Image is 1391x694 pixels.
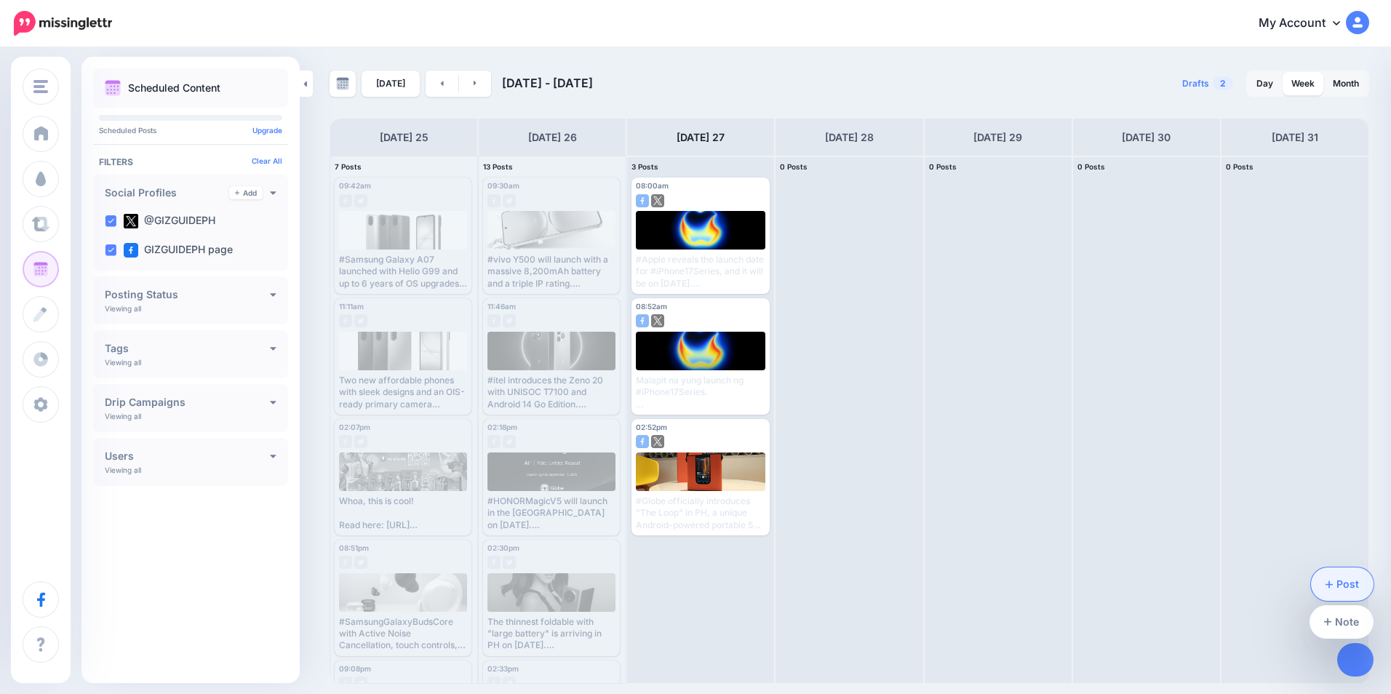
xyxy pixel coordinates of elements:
img: facebook-square.png [124,243,138,258]
img: facebook-grey-square.png [339,435,352,448]
img: twitter-grey-square.png [503,435,516,448]
a: Day [1248,72,1282,95]
img: facebook-grey-square.png [339,556,352,569]
span: 0 Posts [1077,162,1105,171]
img: facebook-grey-square.png [487,677,501,690]
h4: Posting Status [105,290,270,300]
span: 02:30pm [487,543,519,552]
div: #Apple reveals the launch date for #iPhone17Series, and it will be on [DATE]. Read here: [URL][DO... [636,254,765,290]
span: 09:08pm [339,664,371,673]
img: facebook-grey-square.png [487,194,501,207]
p: Viewing all [105,412,141,420]
span: 02:52pm [636,423,667,431]
img: twitter-grey-square.png [354,677,367,690]
a: Clear All [252,156,282,165]
span: 08:51pm [339,543,369,552]
h4: [DATE] 26 [528,129,577,146]
img: menu.png [33,80,48,93]
a: Week [1283,72,1323,95]
p: Viewing all [105,358,141,367]
span: 13 Posts [483,162,513,171]
h4: [DATE] 30 [1122,129,1171,146]
p: Viewing all [105,304,141,313]
img: twitter-grey-square.png [503,194,516,207]
span: 11:46am [487,302,516,311]
a: Post [1311,567,1374,601]
img: facebook-grey-square.png [339,194,352,207]
span: 0 Posts [1226,162,1254,171]
span: 02:33pm [487,664,519,673]
h4: [DATE] 31 [1272,129,1318,146]
img: facebook-square.png [636,435,649,448]
p: Viewing all [105,466,141,474]
a: Drafts2 [1173,71,1242,97]
h4: Tags [105,343,270,354]
div: The thinnest foldable with "large battery" is arriving in PH on [DATE]. #HONORMagicV5. Read here:... [487,616,615,652]
div: Whoa, this is cool! Read here: [URL][DOMAIN_NAME] [339,495,467,531]
img: twitter-grey-square.png [503,556,516,569]
img: facebook-square.png [636,194,649,207]
a: Add [229,186,263,199]
img: calendar-grey-darker.png [336,77,349,90]
a: My Account [1244,6,1369,41]
span: 3 Posts [631,162,658,171]
span: 02:07pm [339,423,370,431]
img: twitter-grey-square.png [503,677,516,690]
img: twitter-square.png [651,435,664,448]
img: Missinglettr [14,11,112,36]
img: facebook-grey-square.png [487,556,501,569]
span: 02:18pm [487,423,517,431]
img: facebook-grey-square.png [487,435,501,448]
a: Upgrade [252,126,282,135]
span: 11:11am [339,302,364,311]
p: Scheduled Content [128,83,220,93]
img: twitter-grey-square.png [354,314,367,327]
span: Drafts [1182,79,1209,88]
img: twitter-grey-square.png [503,314,516,327]
img: twitter-square.png [651,194,664,207]
h4: Drip Campaigns [105,397,270,407]
h4: Filters [99,156,282,167]
div: #Samsung Galaxy A07 launched with Helio G99 and up to 6 years of OS upgrades. Read here: [URL][DO... [339,254,467,290]
div: #itel introduces the Zeno 20 with UNISOC T7100 and Android 14 Go Edition. Read here: [URL][DOMAIN... [487,375,615,410]
img: facebook-grey-square.png [487,314,501,327]
span: 7 Posts [335,162,362,171]
img: twitter-square.png [124,214,138,228]
h4: Users [105,451,270,461]
h4: [DATE] 29 [973,129,1022,146]
span: 0 Posts [929,162,957,171]
a: Note [1310,605,1374,639]
span: 08:00am [636,181,669,190]
img: twitter-square.png [651,314,664,327]
div: #SamsungGalaxyBudsCore with Active Noise Cancellation, touch controls, and 35-hour battery arrive... [339,616,467,652]
img: twitter-grey-square.png [354,194,367,207]
div: #vivo Y500 will launch with a massive 8,200mAh battery and a triple IP rating. Read here: [URL][D... [487,254,615,290]
a: Month [1324,72,1368,95]
a: [DATE] [362,71,420,97]
img: twitter-grey-square.png [354,435,367,448]
span: 08:52am [636,302,667,311]
h4: [DATE] 28 [825,129,874,146]
div: #Globe officially introduces "The Loop" in PH, a unique Android-powered portable 5G WiFi with dis... [636,495,765,531]
img: calendar.png [105,80,121,96]
div: Two new affordable phones with sleek designs and an OIS-ready primary camera #GalaxyA17 Read here... [339,375,467,410]
p: Scheduled Posts [99,127,282,134]
h4: [DATE] 27 [677,129,725,146]
span: 0 Posts [780,162,808,171]
span: 09:30am [487,181,519,190]
img: facebook-grey-square.png [339,677,352,690]
label: GIZGUIDEPH page [124,243,233,258]
div: Malapit na yung launch ng #iPhone17Series. Read here: [URL][DOMAIN_NAME] [636,375,765,410]
img: facebook-square.png [636,314,649,327]
span: 09:42am [339,181,371,190]
img: facebook-grey-square.png [339,314,352,327]
label: @GIZGUIDEPH [124,214,215,228]
h4: [DATE] 25 [380,129,429,146]
span: [DATE] - [DATE] [502,76,593,90]
span: 2 [1213,76,1233,90]
h4: Social Profiles [105,188,229,198]
div: #HONORMagicV5 will launch in the [GEOGRAPHIC_DATA] on [DATE]. Read here: [URL][DOMAIN_NAME] [487,495,615,531]
img: twitter-grey-square.png [354,556,367,569]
